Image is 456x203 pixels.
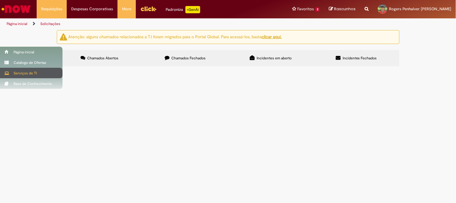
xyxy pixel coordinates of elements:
span: 2 [315,7,320,12]
span: Rogers Penhalver [PERSON_NAME] [389,6,451,11]
p: +GenAi [185,6,200,13]
div: Padroniza [166,6,200,13]
span: Favoritos [297,6,314,12]
span: Chamados Fechados [171,56,206,61]
span: Rascunhos [334,6,356,12]
span: Incidentes Fechados [343,56,377,61]
a: Página inicial [7,21,27,26]
img: click_logo_yellow_360x200.png [140,4,157,13]
a: clicar aqui. [262,34,282,39]
a: Rascunhos [329,6,356,12]
span: More [122,6,131,12]
span: Chamados Abertos [87,56,118,61]
ul: Trilhas de página [5,18,299,30]
span: Incidentes em aberto [257,56,292,61]
span: Requisições [41,6,62,12]
img: ServiceNow [1,3,32,15]
a: Solicitações [40,21,60,26]
ng-bind-html: Atenção: alguns chamados relacionados a T.I foram migrados para o Portal Global. Para acessá-los,... [69,34,282,39]
span: Despesas Corporativas [71,6,113,12]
